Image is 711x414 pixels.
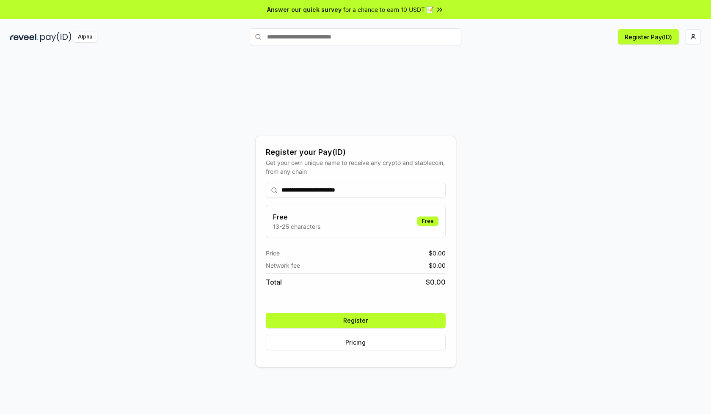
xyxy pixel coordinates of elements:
button: Pricing [266,335,446,350]
div: Register your Pay(ID) [266,146,446,158]
button: Register [266,313,446,328]
span: $ 0.00 [426,277,446,287]
span: $ 0.00 [429,249,446,258]
span: $ 0.00 [429,261,446,270]
span: for a chance to earn 10 USDT 📝 [343,5,434,14]
img: pay_id [40,32,72,42]
span: Answer our quick survey [267,5,342,14]
h3: Free [273,212,320,222]
span: Total [266,277,282,287]
div: Free [417,217,438,226]
span: Network fee [266,261,300,270]
div: Get your own unique name to receive any crypto and stablecoin, from any chain [266,158,446,176]
div: Alpha [73,32,97,42]
button: Register Pay(ID) [618,29,679,44]
img: reveel_dark [10,32,39,42]
p: 13-25 characters [273,222,320,231]
span: Price [266,249,280,258]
